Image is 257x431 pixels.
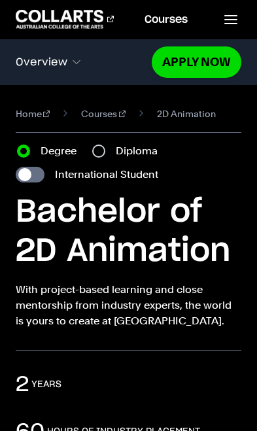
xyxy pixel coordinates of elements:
[31,378,61,391] h3: Years
[16,56,67,68] span: Overview
[16,48,152,76] button: Overview
[16,282,242,329] p: With project-based learning and close mentorship from industry experts, the world is yours to cre...
[157,106,216,122] span: 2D Animation
[16,106,50,122] a: Home
[55,167,158,182] label: International Student
[152,46,241,77] a: Apply Now
[16,371,29,398] p: 2
[116,143,165,159] label: Diploma
[16,10,114,29] div: Go to homepage
[16,193,242,271] h1: Bachelor of 2D Animation
[81,106,126,122] a: Courses
[41,143,84,159] label: Degree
